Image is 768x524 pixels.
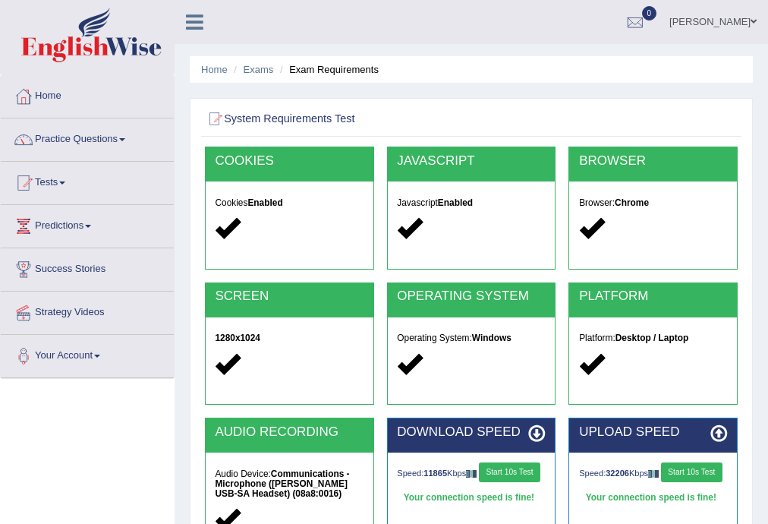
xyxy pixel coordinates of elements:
[661,462,722,482] button: Start 10s Test
[215,333,260,343] strong: 1280x1024
[215,469,349,499] strong: Communications - Microphone ([PERSON_NAME] USB-SA Headset) (08a8:0016)
[1,118,174,156] a: Practice Questions
[579,154,727,169] h2: BROWSER
[1,162,174,200] a: Tests
[615,197,649,208] strong: Chrome
[397,333,545,343] h5: Operating System:
[438,197,473,208] strong: Enabled
[397,198,545,208] h5: Javascript
[579,462,727,485] div: Speed: Kbps
[244,64,274,75] a: Exams
[276,62,379,77] li: Exam Requirements
[579,333,727,343] h5: Platform:
[579,198,727,208] h5: Browser:
[247,197,282,208] strong: Enabled
[579,289,727,304] h2: PLATFORM
[606,469,629,478] strong: 32206
[1,205,174,243] a: Predictions
[1,335,174,373] a: Your Account
[205,109,536,129] h2: System Requirements Test
[215,198,363,208] h5: Cookies
[215,469,363,499] h5: Audio Device:
[397,462,545,485] div: Speed: Kbps
[472,333,511,343] strong: Windows
[615,333,688,343] strong: Desktop / Laptop
[648,470,659,477] img: ajax-loader-fb-connection.gif
[215,289,363,304] h2: SCREEN
[423,469,447,478] strong: 11865
[397,425,545,440] h2: DOWNLOAD SPEED
[1,292,174,330] a: Strategy Videos
[579,425,727,440] h2: UPLOAD SPEED
[642,6,657,21] span: 0
[397,289,545,304] h2: OPERATING SYSTEM
[479,462,540,482] button: Start 10s Test
[201,64,228,75] a: Home
[466,470,477,477] img: ajax-loader-fb-connection.gif
[1,75,174,113] a: Home
[397,488,545,508] div: Your connection speed is fine!
[1,248,174,286] a: Success Stories
[215,154,363,169] h2: COOKIES
[215,425,363,440] h2: AUDIO RECORDING
[397,154,545,169] h2: JAVASCRIPT
[579,488,727,508] div: Your connection speed is fine!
